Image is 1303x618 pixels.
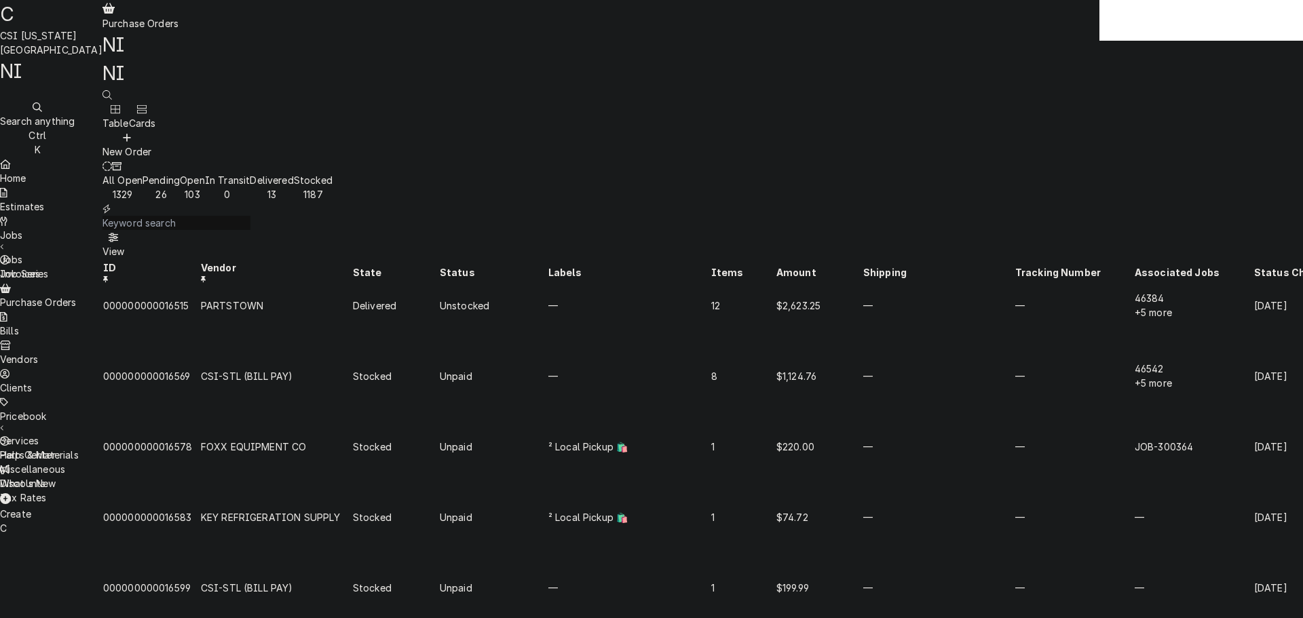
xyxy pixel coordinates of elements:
span: Purchase Orders [102,18,178,29]
div: In Transit [205,173,250,187]
div: ² Local Pickup 🛍️ [548,510,710,524]
button: View [102,230,125,258]
div: KEY REFRIGERATION SUPPLY [201,510,352,524]
div: 13 [250,187,293,201]
span: New Order [102,146,151,157]
div: PARTSTOWN [201,298,352,313]
div: Status [440,265,547,279]
div: State [353,265,438,279]
div: Unpaid [440,440,547,454]
div: — [1015,369,1133,383]
div: 000000000016583 [103,510,200,524]
div: — [1015,581,1133,595]
div: CSI-STL (BILL PAY) [201,581,352,595]
div: Delivered [250,173,293,187]
div: JOB-300364 [1135,440,1253,454]
div: — [548,298,710,313]
div: — [548,369,710,383]
button: Open search [102,88,112,102]
div: 1187 [294,187,333,201]
div: +5 more [1135,305,1253,320]
div: $220.00 [776,440,862,454]
div: Labels [548,265,710,279]
div: — [863,369,1014,383]
div: Pending [143,173,180,187]
div: $1,124.76 [776,369,862,383]
div: — [863,581,1014,595]
div: — [863,440,1014,454]
div: 1 [711,510,775,524]
div: 103 [180,187,205,201]
div: — [1015,510,1133,524]
div: Vendor [201,260,352,285]
div: 1 [711,581,775,595]
div: Open [180,173,205,187]
div: — [863,298,1014,313]
div: Tracking Number [1015,265,1133,279]
div: 0 [205,187,250,201]
div: 8 [711,369,775,383]
div: $199.99 [776,581,862,595]
div: Unpaid [440,510,547,524]
div: 000000000016515 [103,298,200,313]
span: K [35,144,41,155]
div: Associated Jobs [1135,265,1253,279]
div: — [863,510,1014,524]
input: Keyword search [102,216,250,230]
div: — [1015,440,1133,454]
div: CSI-STL (BILL PAY) [201,369,352,383]
div: 000000000016569 [103,369,200,383]
button: New Order [102,130,151,159]
div: Unpaid [440,369,547,383]
div: $74.72 [776,510,862,524]
div: Stocked [353,369,438,383]
div: FOXX EQUIPMENT CO [201,440,352,454]
div: 000000000016578 [103,440,200,454]
div: 46542 [1135,362,1253,376]
span: View [102,246,125,257]
div: ² Local Pickup 🛍️ [548,440,710,454]
div: Delivered [353,298,438,313]
div: 46384 [1135,291,1253,305]
div: Unpaid [440,581,547,595]
div: 1329 [102,187,143,201]
div: Items [711,265,775,279]
div: Stocked [353,440,438,454]
div: Stocked [353,510,438,524]
div: Amount [776,265,862,279]
div: 26 [143,187,180,201]
span: Ctrl [29,130,46,141]
div: — [1015,298,1133,313]
div: +5 more [1135,376,1253,390]
div: All Open [102,173,143,187]
div: — [1135,581,1253,595]
div: Shipping [863,265,1014,279]
div: Table [102,116,129,130]
div: Stocked [294,173,333,187]
div: 12 [711,298,775,313]
div: $2,623.25 [776,298,862,313]
div: ID [103,260,200,285]
div: 1 [711,440,775,454]
div: Unstocked [440,298,547,313]
div: — [548,581,710,595]
div: — [1135,510,1253,524]
div: Stocked [353,581,438,595]
div: Cards [129,116,156,130]
div: 000000000016599 [103,581,200,595]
